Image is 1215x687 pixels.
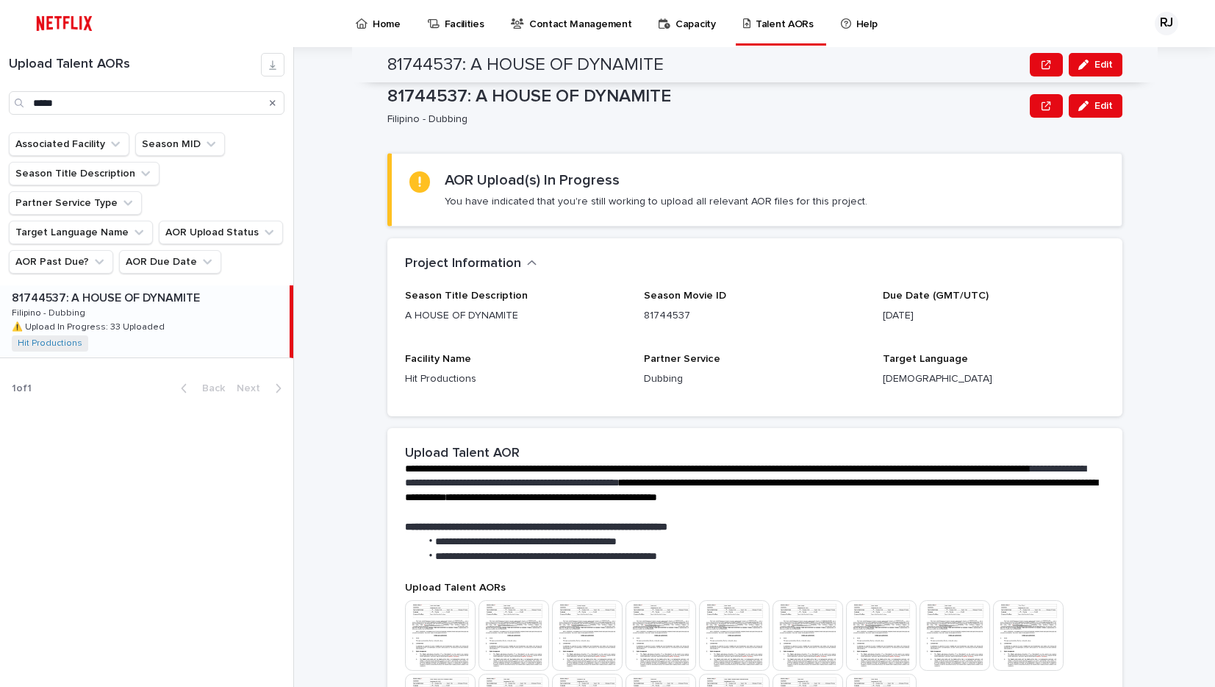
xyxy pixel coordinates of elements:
[9,250,113,274] button: AOR Past Due?
[159,221,283,244] button: AOR Upload Status
[9,162,160,185] button: Season Title Description
[231,382,293,395] button: Next
[29,9,99,38] img: ifQbXi3ZQGMSEF7WDB7W
[405,291,528,301] span: Season Title Description
[883,354,968,364] span: Target Language
[445,195,867,208] p: You have indicated that you're still working to upload all relevant AOR files for this project.
[405,583,506,593] span: Upload Talent AORs
[445,171,620,189] h2: AOR Upload(s) In Progress
[1069,94,1122,118] button: Edit
[9,191,142,215] button: Partner Service Type
[1155,12,1178,35] div: RJ
[12,305,88,318] p: Filipino - Dubbing
[644,354,720,364] span: Partner Service
[18,338,82,349] a: Hit Productions
[169,382,231,395] button: Back
[405,446,520,462] h2: Upload Talent AOR
[405,371,626,387] p: Hit Productions
[883,371,1104,387] p: [DEMOGRAPHIC_DATA]
[405,308,626,324] p: A HOUSE OF DYNAMITE
[405,256,521,272] h2: Project Information
[883,291,989,301] span: Due Date (GMT/UTC)
[883,308,1104,324] p: [DATE]
[405,256,537,272] button: Project Information
[9,57,261,73] h1: Upload Talent AORs
[12,288,203,305] p: 81744537: A HOUSE OF DYNAMITE
[387,86,1025,107] p: 81744537: A HOUSE OF DYNAMITE
[1094,60,1113,70] span: Edit
[387,54,664,76] h2: 81744537: A HOUSE OF DYNAMITE
[237,383,269,394] span: Next
[387,113,1019,126] p: Filipino - Dubbing
[193,383,225,394] span: Back
[12,319,168,332] p: ⚠️ Upload In Progress: 33 Uploaded
[644,308,865,324] p: 81744537
[644,371,865,387] p: Dubbing
[9,91,284,115] input: Search
[1069,53,1122,76] button: Edit
[405,354,471,364] span: Facility Name
[119,250,221,274] button: AOR Due Date
[9,132,129,156] button: Associated Facility
[9,221,153,244] button: Target Language Name
[1094,101,1113,111] span: Edit
[135,132,225,156] button: Season MID
[644,291,726,301] span: Season Movie ID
